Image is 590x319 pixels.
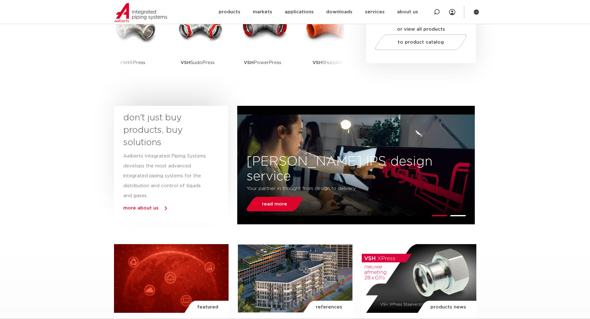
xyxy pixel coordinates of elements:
[123,114,182,147] font: don't just buy products, buy solutions
[398,40,444,45] font: to product catalog
[123,206,159,210] a: more about us
[129,60,145,65] font: XPress
[219,10,240,14] font: products
[262,202,287,206] font: read more
[123,154,206,198] font: Aalberts Integrated Piping Systems develops the most advanced integrated piping systems for the d...
[373,34,468,50] a: to product catalog
[245,197,304,211] a: read more
[247,186,356,191] font: Your partner in thought from design to delivery
[285,10,314,14] font: applications
[316,305,342,309] font: references
[322,60,343,65] font: Shurjoint
[312,60,322,65] font: VSH
[430,305,466,309] font: products news
[397,10,418,14] font: about us
[190,60,215,65] font: SudoPress
[247,155,433,183] font: [PERSON_NAME] IPS design service
[181,60,190,65] font: VSH
[254,60,281,65] font: PowerPress
[253,10,272,14] font: markets
[197,305,218,309] font: featured
[431,215,448,216] li: Page dot 1
[365,10,385,14] font: services
[244,60,254,65] font: VSH
[397,27,445,32] font: or view all products
[326,10,352,14] font: downloads
[120,60,129,65] font: VSH
[450,215,466,216] li: Page dot 2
